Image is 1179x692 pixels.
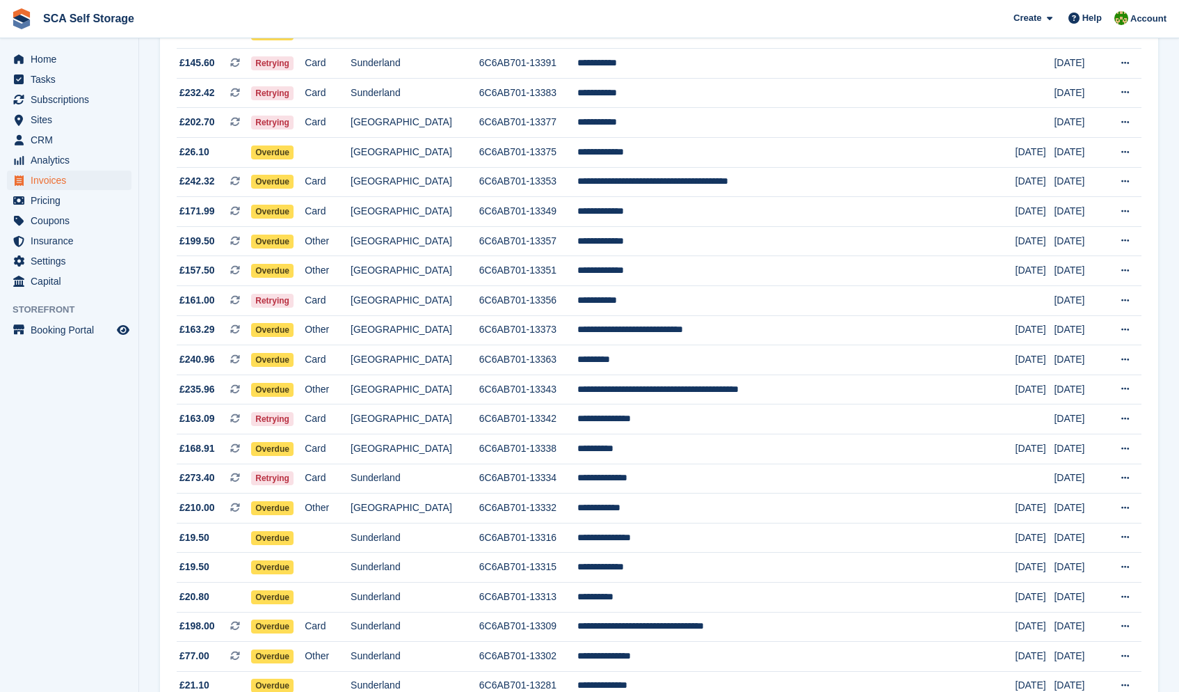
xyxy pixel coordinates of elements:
td: Sunderland [351,612,479,642]
td: 6C6AB701-13302 [479,642,577,672]
td: [DATE] [1054,434,1104,464]
td: Card [305,464,351,494]
span: £145.60 [179,56,215,70]
span: Analytics [31,150,114,170]
td: 6C6AB701-13334 [479,464,577,494]
td: [DATE] [1054,226,1104,256]
span: £168.91 [179,441,215,456]
td: Other [305,315,351,345]
td: [DATE] [1054,197,1104,227]
a: SCA Self Storage [38,7,140,30]
td: Other [305,256,351,286]
span: Home [31,49,114,69]
td: [GEOGRAPHIC_DATA] [351,345,479,375]
a: menu [7,211,131,230]
span: Settings [31,251,114,271]
td: [GEOGRAPHIC_DATA] [351,226,479,256]
span: Overdue [251,175,294,189]
span: Overdue [251,442,294,456]
a: menu [7,191,131,210]
td: 6C6AB701-13356 [479,285,577,315]
a: menu [7,70,131,89]
td: Card [305,345,351,375]
td: 6C6AB701-13373 [479,315,577,345]
a: Preview store [115,322,131,338]
td: [DATE] [1054,612,1104,642]
td: [DATE] [1016,375,1054,404]
td: [GEOGRAPHIC_DATA] [351,285,479,315]
span: Overdue [251,353,294,367]
span: £163.29 [179,322,215,337]
a: menu [7,171,131,190]
td: 6C6AB701-13377 [479,108,577,138]
td: [DATE] [1016,226,1054,256]
td: [GEOGRAPHIC_DATA] [351,167,479,197]
td: [DATE] [1054,375,1104,404]
td: [GEOGRAPHIC_DATA] [351,256,479,286]
span: Coupons [31,211,114,230]
span: Overdue [251,560,294,574]
span: Overdue [251,264,294,278]
td: [GEOGRAPHIC_DATA] [351,375,479,404]
td: Card [305,404,351,434]
span: Booking Portal [31,320,114,340]
td: [DATE] [1054,285,1104,315]
span: Subscriptions [31,90,114,109]
td: [DATE] [1016,582,1054,612]
td: Sunderland [351,582,479,612]
span: Storefront [13,303,138,317]
td: [DATE] [1016,612,1054,642]
td: [DATE] [1016,553,1054,583]
td: [DATE] [1016,138,1054,168]
td: 6C6AB701-13383 [479,78,577,108]
span: £161.00 [179,293,215,308]
span: Overdue [251,531,294,545]
td: Card [305,285,351,315]
td: [DATE] [1054,464,1104,494]
span: £171.99 [179,204,215,219]
td: [DATE] [1016,197,1054,227]
span: Overdue [251,650,294,663]
span: Overdue [251,620,294,634]
td: [DATE] [1054,256,1104,286]
span: Retrying [251,86,294,100]
td: 6C6AB701-13309 [479,612,577,642]
td: 6C6AB701-13391 [479,49,577,79]
span: Overdue [251,383,294,397]
td: Sunderland [351,642,479,672]
span: Retrying [251,294,294,308]
td: 6C6AB701-13338 [479,434,577,464]
img: Sam Chapman [1114,11,1128,25]
td: [GEOGRAPHIC_DATA] [351,108,479,138]
span: Overdue [251,146,294,159]
a: menu [7,150,131,170]
span: Retrying [251,412,294,426]
td: Sunderland [351,553,479,583]
td: [GEOGRAPHIC_DATA] [351,315,479,345]
span: Account [1130,12,1166,26]
td: [GEOGRAPHIC_DATA] [351,404,479,434]
td: Sunderland [351,78,479,108]
td: [DATE] [1054,315,1104,345]
td: [DATE] [1054,582,1104,612]
span: Overdue [251,590,294,604]
span: Tasks [31,70,114,89]
td: Other [305,226,351,256]
span: £20.80 [179,590,209,604]
td: [DATE] [1054,404,1104,434]
td: [DATE] [1016,434,1054,464]
span: £242.32 [179,174,215,189]
span: Create [1013,11,1041,25]
a: menu [7,130,131,150]
td: [GEOGRAPHIC_DATA] [351,138,479,168]
td: Sunderland [351,464,479,494]
span: Insurance [31,231,114,251]
a: menu [7,49,131,69]
span: £77.00 [179,649,209,663]
td: [DATE] [1054,553,1104,583]
td: 6C6AB701-13353 [479,167,577,197]
td: [DATE] [1054,138,1104,168]
td: [DATE] [1016,494,1054,524]
span: Overdue [251,235,294,249]
span: Capital [31,272,114,291]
